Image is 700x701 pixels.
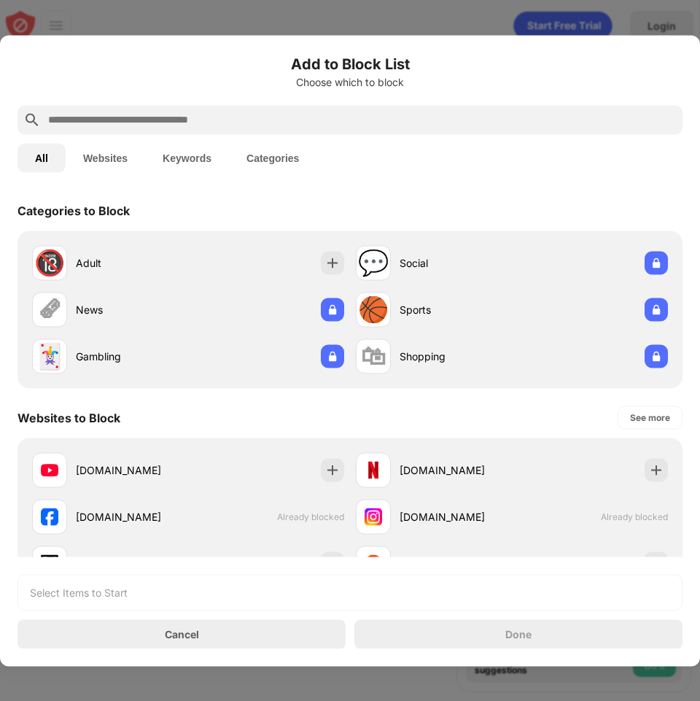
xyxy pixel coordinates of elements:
[601,511,668,522] span: Already blocked
[165,628,199,640] div: Cancel
[23,111,41,128] img: search.svg
[400,349,512,364] div: Shopping
[76,462,188,478] div: [DOMAIN_NAME]
[358,295,389,325] div: 🏀
[17,143,66,172] button: All
[400,509,512,524] div: [DOMAIN_NAME]
[365,461,382,479] img: favicons
[358,248,389,278] div: 💬
[76,556,188,571] div: [DOMAIN_NAME]
[17,203,130,217] div: Categories to Block
[41,508,58,525] img: favicons
[229,143,316,172] button: Categories
[17,53,682,74] h6: Add to Block List
[365,508,382,525] img: favicons
[76,349,188,364] div: Gambling
[34,248,65,278] div: 🔞
[34,341,65,371] div: 🃏
[400,255,512,271] div: Social
[505,628,532,640] div: Done
[630,410,670,425] div: See more
[17,410,120,425] div: Websites to Block
[41,461,58,479] img: favicons
[361,341,386,371] div: 🛍
[145,143,229,172] button: Keywords
[66,143,145,172] button: Websites
[41,554,58,572] img: favicons
[17,76,682,88] div: Choose which to block
[76,509,188,524] div: [DOMAIN_NAME]
[400,462,512,478] div: [DOMAIN_NAME]
[37,295,62,325] div: 🗞
[365,554,382,572] img: favicons
[76,255,188,271] div: Adult
[76,302,188,317] div: News
[400,556,512,571] div: [DOMAIN_NAME]
[277,511,344,522] span: Already blocked
[30,585,128,600] div: Select Items to Start
[400,302,512,317] div: Sports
